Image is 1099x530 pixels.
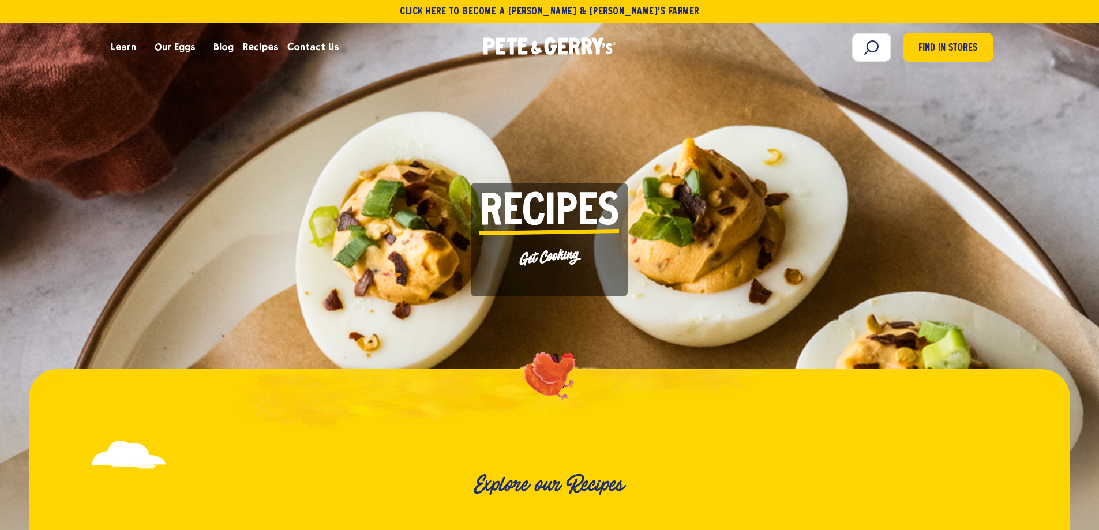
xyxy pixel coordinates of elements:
a: Our Eggs [150,32,200,63]
span: Recipes [479,191,619,235]
span: Recipes [243,40,278,54]
input: Search [852,33,891,62]
h2: Explore our Recipes [115,472,983,497]
a: Blog [209,32,238,63]
button: Open the dropdown menu for Learn [141,46,147,50]
span: Contact Us [287,40,339,54]
a: Find in Stores [903,33,993,62]
span: Blog [213,40,234,54]
a: Contact Us [283,32,343,63]
span: Learn [111,40,136,54]
a: Learn [106,32,141,63]
a: Recipes [238,32,283,63]
button: Open the dropdown menu for Our Eggs [200,46,205,50]
p: Get Cooking [479,242,620,272]
span: Find in Stores [918,41,977,57]
span: Our Eggs [155,40,195,54]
